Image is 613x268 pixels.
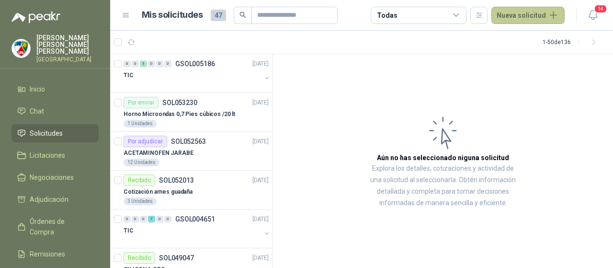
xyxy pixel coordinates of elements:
span: Licitaciones [30,150,65,161]
span: Órdenes de Compra [30,216,90,237]
div: Recibido [124,252,155,264]
img: Company Logo [12,39,30,58]
div: 12 Unidades [124,159,159,166]
p: TIC [124,71,134,80]
span: Remisiones [30,249,65,259]
div: 0 [156,216,163,222]
span: Inicio [30,84,45,94]
p: GSOL005186 [175,60,215,67]
div: 0 [124,60,131,67]
a: Remisiones [11,245,99,263]
p: [DATE] [252,215,269,224]
p: SOL052013 [159,177,194,184]
a: 0 0 0 7 0 0 GSOL004651[DATE] TIC [124,213,271,244]
a: Inicio [11,80,99,98]
div: 7 [148,216,155,222]
a: Solicitudes [11,124,99,142]
div: 0 [156,60,163,67]
div: Por enviar [124,97,159,108]
p: [DATE] [252,137,269,146]
a: Negociaciones [11,168,99,186]
div: Todas [377,10,397,21]
p: [GEOGRAPHIC_DATA] [36,57,99,62]
a: RecibidoSOL052013[DATE] Cotización arnes guadaña3 Unidades [110,171,272,210]
a: Órdenes de Compra [11,212,99,241]
div: 0 [164,60,171,67]
span: Adjudicación [30,194,68,205]
div: 0 [132,216,139,222]
p: ACETAMINOFEN JARABE [124,149,193,158]
button: Nueva solicitud [491,7,565,24]
div: 1 - 50 de 136 [543,35,602,50]
span: 14 [594,4,607,13]
h1: Mis solicitudes [142,8,203,22]
img: Logo peakr [11,12,60,23]
p: SOL049047 [159,255,194,261]
div: 0 [140,216,147,222]
p: [PERSON_NAME] [PERSON_NAME] [PERSON_NAME] [36,35,99,55]
p: TIC [124,226,134,235]
p: [DATE] [252,98,269,107]
p: GSOL004651 [175,216,215,222]
div: 3 Unidades [124,198,157,205]
p: [DATE] [252,254,269,263]
a: 0 0 5 0 0 0 GSOL005186[DATE] TIC [124,58,271,89]
div: 0 [148,60,155,67]
div: 0 [164,216,171,222]
h3: Aún no has seleccionado niguna solicitud [377,152,509,163]
div: Recibido [124,175,155,186]
a: Licitaciones [11,146,99,164]
div: Por adjudicar [124,136,167,147]
div: 5 [140,60,147,67]
p: Horno Microondas 0,7 Pies cúbicos /20 lt [124,110,235,119]
span: Chat [30,106,44,117]
p: SOL053230 [162,99,197,106]
p: Explora los detalles, cotizaciones y actividad de una solicitud al seleccionarla. Obtén informaci... [369,163,517,209]
div: 0 [124,216,131,222]
p: SOL052563 [171,138,206,145]
a: Chat [11,102,99,120]
div: 0 [132,60,139,67]
button: 14 [584,7,602,24]
p: [DATE] [252,176,269,185]
span: search [239,12,246,18]
a: Adjudicación [11,190,99,209]
p: [DATE] [252,59,269,69]
span: Negociaciones [30,172,74,183]
p: Cotización arnes guadaña [124,187,193,197]
a: Por enviarSOL053230[DATE] Horno Microondas 0,7 Pies cúbicos /20 lt1 Unidades [110,93,272,132]
a: Por adjudicarSOL052563[DATE] ACETAMINOFEN JARABE12 Unidades [110,132,272,171]
span: Solicitudes [30,128,63,139]
div: 1 Unidades [124,120,157,128]
span: 47 [211,10,226,21]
